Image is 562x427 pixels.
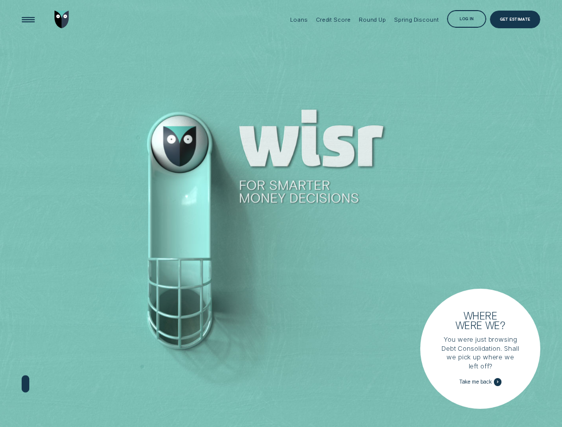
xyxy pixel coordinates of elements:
[447,10,486,28] button: Log in
[490,11,540,28] a: Get Estimate
[441,335,520,371] p: You were just browsing Debt Consolidation. Shall we pick up where we left off?
[54,11,69,28] img: Wisr
[459,379,492,385] span: Take me back
[290,16,307,23] div: Loans
[420,289,540,409] a: Where were we?You were just browsing Debt Consolidation. Shall we pick up where we left off?Take ...
[451,310,509,330] h3: Where were we?
[316,16,351,23] div: Credit Score
[20,11,37,28] button: Open Menu
[359,16,386,23] div: Round Up
[394,16,438,23] div: Spring Discount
